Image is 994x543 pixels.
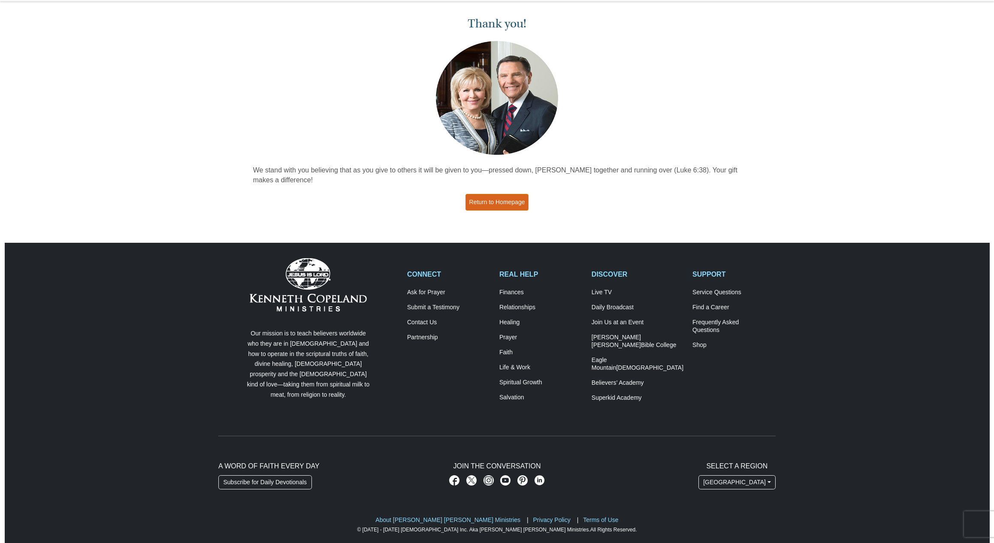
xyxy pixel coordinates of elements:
a: Superkid Academy [592,394,683,402]
p: We stand with you believing that as you give to others it will be given to you—pressed down, [PER... [253,166,741,185]
a: Live TV [592,289,683,296]
a: Prayer [499,334,583,341]
a: Daily Broadcast [592,304,683,311]
a: Relationships [499,304,583,311]
span: A Word of Faith Every Day [218,462,320,470]
a: About [PERSON_NAME] [PERSON_NAME] Ministries [375,516,520,523]
a: Terms of Use [583,516,618,523]
a: [PERSON_NAME] [PERSON_NAME]Bible College [592,334,683,349]
a: Return to Homepage [465,194,529,211]
h2: Join The Conversation [407,462,587,470]
img: Kenneth Copeland Ministries [250,258,367,311]
button: [GEOGRAPHIC_DATA] [698,475,776,490]
a: Frequently AskedQuestions [692,319,776,334]
a: Subscribe for Daily Devotionals [218,475,312,490]
a: Faith [499,349,583,356]
a: Join Us at an Event [592,319,683,326]
h2: CONNECT [407,270,490,278]
a: Healing [499,319,583,326]
a: © [DATE] - [DATE] [357,527,399,533]
p: Our mission is to teach believers worldwide who they are in [DEMOGRAPHIC_DATA] and how to operate... [245,329,372,400]
h2: REAL HELP [499,270,583,278]
a: Contact Us [407,319,490,326]
a: Aka [PERSON_NAME] [PERSON_NAME] Ministries. [469,527,590,533]
a: Life & Work [499,364,583,371]
a: Privacy Policy [533,516,571,523]
a: Find a Career [692,304,776,311]
a: Salvation [499,394,583,401]
a: Partnership [407,334,490,341]
h1: Thank you! [253,17,741,31]
a: Spiritual Growth [499,379,583,386]
p: All Rights Reserved. [218,525,776,534]
a: Shop [692,341,776,349]
h2: SUPPORT [692,270,776,278]
a: Service Questions [692,289,776,296]
span: [DEMOGRAPHIC_DATA] [616,364,683,371]
a: Believers’ Academy [592,379,683,387]
h2: Select A Region [698,462,776,470]
h2: DISCOVER [592,270,683,278]
span: Bible College [641,341,677,348]
a: [DEMOGRAPHIC_DATA] Inc. [401,527,468,533]
a: Ask for Prayer [407,289,490,296]
a: Submit a Testimony [407,304,490,311]
a: Eagle Mountain[DEMOGRAPHIC_DATA] [592,356,683,372]
a: Finances [499,289,583,296]
img: Kenneth and Gloria [434,39,560,157]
